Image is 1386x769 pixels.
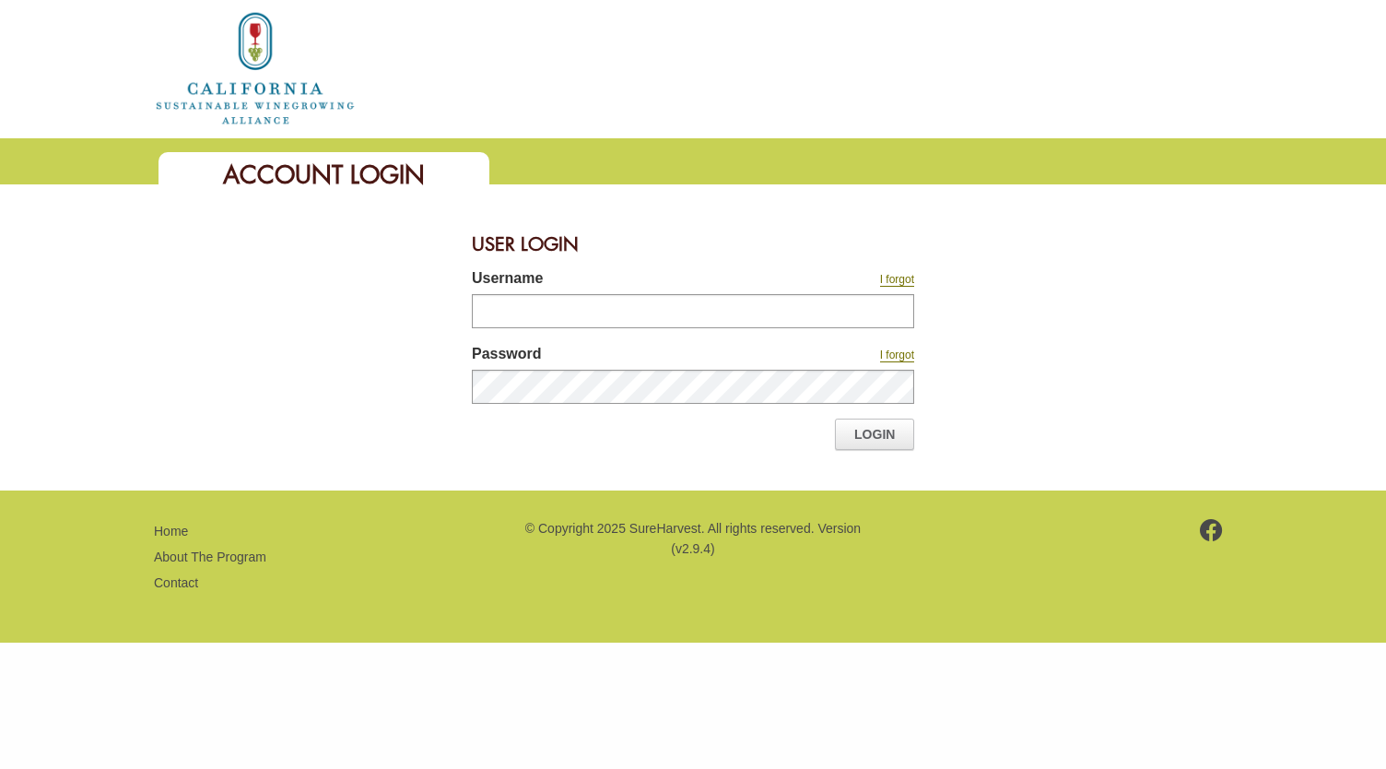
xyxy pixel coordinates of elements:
[1200,519,1223,541] img: footer-facebook.png
[223,159,425,191] span: Account Login
[835,419,914,450] a: Login
[154,575,198,590] a: Contact
[472,267,758,294] label: Username
[472,221,914,267] div: User Login
[154,550,266,564] a: About The Program
[880,349,914,362] a: I forgot
[472,343,758,370] label: Password
[154,9,357,127] img: logo_cswa2x.png
[154,524,188,538] a: Home
[880,273,914,287] a: I forgot
[523,518,863,560] p: © Copyright 2025 SureHarvest. All rights reserved. Version (v2.9.4)
[154,59,357,75] a: Home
